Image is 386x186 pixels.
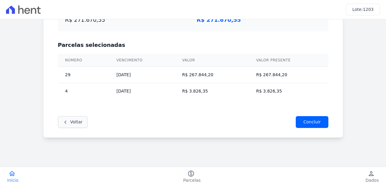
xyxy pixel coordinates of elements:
[363,7,374,12] span: 1203
[109,83,175,100] td: [DATE]
[176,170,208,183] a: paidParcelas
[7,177,18,183] span: Início
[249,67,328,83] td: R$ 267.844,20
[109,67,175,83] td: [DATE]
[58,54,109,67] th: Número
[358,170,386,183] a: personDados
[58,116,88,128] a: Voltar
[183,177,201,183] span: Parcelas
[365,177,379,183] span: Dados
[187,170,195,177] i: paid
[197,16,321,24] dd: R$ 271.670,55
[58,67,109,83] td: 29
[352,6,374,13] h3: Lote:
[175,83,249,100] td: R$ 3.826,35
[368,170,375,177] i: person
[58,41,328,49] h3: Parcelas selecionadas
[109,54,175,67] th: Vencimento
[249,54,328,67] th: Valor presente
[175,67,249,83] td: R$ 267.844,20
[65,16,190,24] dd: R$ 271.670,55
[296,116,328,128] input: Concluir
[249,83,328,100] td: R$ 3.826,35
[8,170,16,177] i: home
[175,54,249,67] th: Valor
[58,83,109,100] td: 4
